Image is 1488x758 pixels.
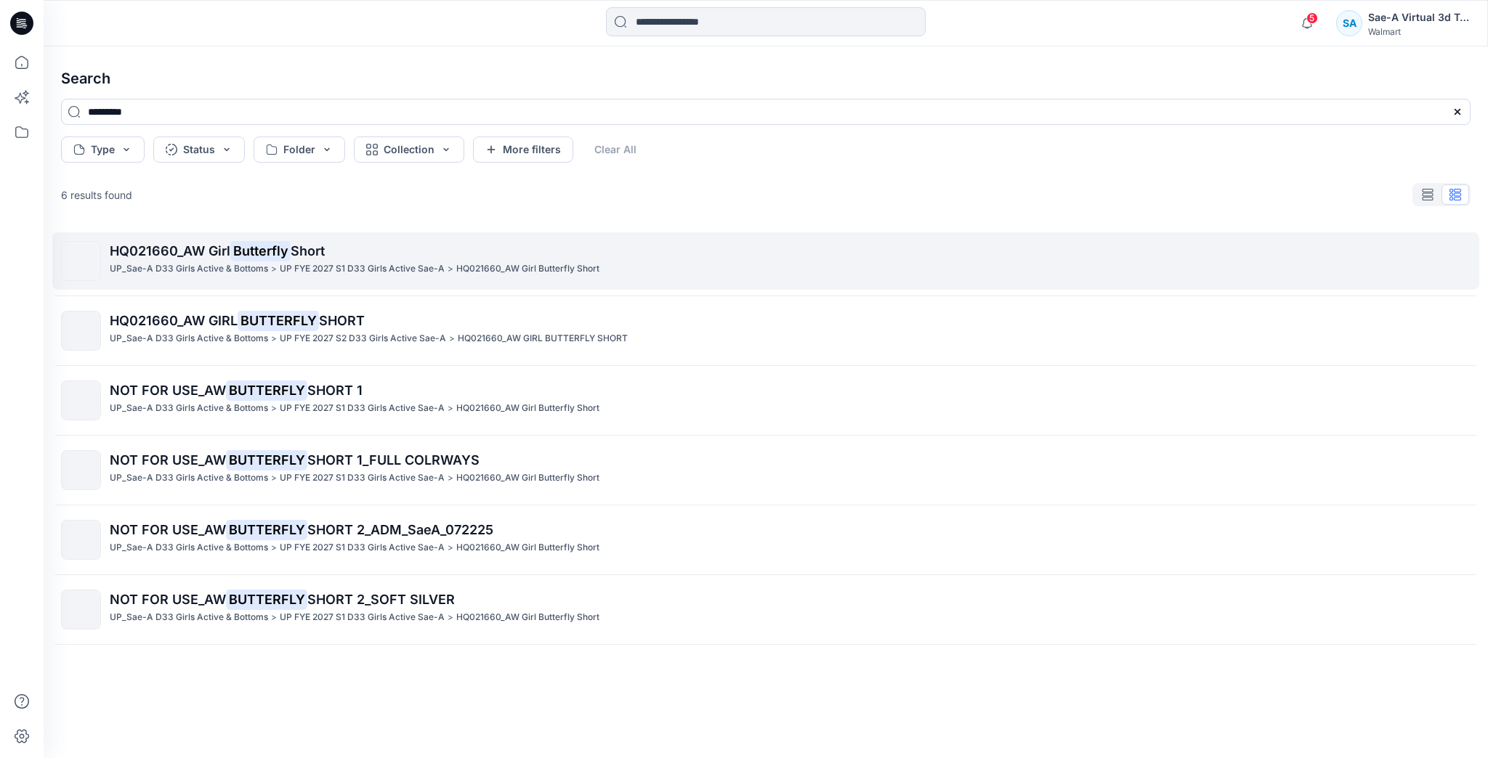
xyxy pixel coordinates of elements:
[110,452,226,468] span: NOT FOR USE_AW
[110,243,230,258] span: HQ021660_AW Girl
[230,240,291,261] mark: Butterfly
[271,331,277,346] p: >
[456,470,599,486] p: HQ021660_AW Girl Butterfly Short
[52,302,1479,359] a: HQ021660_AW GIRLBUTTERFLYSHORTUP_Sae-A D33 Girls Active & Bottoms>UP FYE 2027 S2 D33 Girls Active...
[52,232,1479,290] a: HQ021660_AW GirlButterflyShortUP_Sae-A D33 Girls Active & Bottoms>UP FYE 2027 S1 D33 Girls Active...
[280,540,445,555] p: UP FYE 2027 S1 D33 Girls Active Sae-A
[448,610,453,625] p: >
[307,383,363,398] span: SHORT 1
[319,313,365,328] span: SHORT
[448,261,453,277] p: >
[1306,12,1318,24] span: 5
[456,401,599,416] p: HQ021660_AW Girl Butterfly Short
[110,610,268,625] p: UP_Sae-A D33 Girls Active & Bottoms
[110,383,226,398] span: NOT FOR USE_AW
[52,441,1479,499] a: NOT FOR USE_AWBUTTERFLYSHORT 1_FULL COLRWAYSUP_Sae-A D33 Girls Active & Bottoms>UP FYE 2027 S1 D3...
[110,331,268,346] p: UP_Sae-A D33 Girls Active & Bottoms
[354,136,464,163] button: Collection
[271,470,277,486] p: >
[271,610,277,625] p: >
[153,136,245,163] button: Status
[448,470,453,486] p: >
[238,310,319,330] mark: BUTTERFLY
[280,331,446,346] p: UP FYE 2027 S2 D33 Girls Active Sae-A
[271,540,277,555] p: >
[1368,9,1470,26] div: Sae-A Virtual 3d Team
[61,187,132,203] p: 6 results found
[226,449,307,470] mark: BUTTERFLY
[473,136,573,163] button: More filters
[110,592,226,607] span: NOT FOR USE_AW
[280,401,445,416] p: UP FYE 2027 S1 D33 Girls Active Sae-A
[110,522,226,537] span: NOT FOR USE_AW
[280,470,445,486] p: UP FYE 2027 S1 D33 Girls Active Sae-A
[254,136,345,163] button: Folder
[110,261,268,277] p: UP_Sae-A D33 Girls Active & Bottoms
[307,522,493,537] span: SHORT 2_ADM_SaeA_072225
[226,519,307,539] mark: BUTTERFLY
[52,372,1479,429] a: NOT FOR USE_AWBUTTERFLYSHORT 1UP_Sae-A D33 Girls Active & Bottoms>UP FYE 2027 S1 D33 Girls Active...
[456,261,599,277] p: HQ021660_AW Girl Butterfly Short
[307,452,480,468] span: SHORT 1_FULL COLRWAYS
[280,610,445,625] p: UP FYE 2027 S1 D33 Girls Active Sae-A
[226,380,307,400] mark: BUTTERFLY
[110,470,268,486] p: UP_Sae-A D33 Girls Active & Bottoms
[110,313,238,328] span: HQ021660_AW GIRL
[458,331,628,346] p: HQ021660_AW GIRL BUTTERFLY SHORT
[110,401,268,416] p: UP_Sae-A D33 Girls Active & Bottoms
[280,261,445,277] p: UP FYE 2027 S1 D33 Girls Active Sae-A
[456,610,599,625] p: HQ021660_AW Girl Butterfly Short
[307,592,455,607] span: SHORT 2_SOFT SILVER
[271,401,277,416] p: >
[226,589,307,609] mark: BUTTERFLY
[110,540,268,555] p: UP_Sae-A D33 Girls Active & Bottoms
[291,243,325,258] span: Short
[61,136,145,163] button: Type
[1336,10,1362,36] div: SA
[449,331,455,346] p: >
[271,261,277,277] p: >
[52,581,1479,638] a: NOT FOR USE_AWBUTTERFLYSHORT 2_SOFT SILVERUP_Sae-A D33 Girls Active & Bottoms>UP FYE 2027 S1 D33 ...
[456,540,599,555] p: HQ021660_AW Girl Butterfly Short
[1368,26,1470,37] div: Walmart
[52,511,1479,568] a: NOT FOR USE_AWBUTTERFLYSHORT 2_ADM_SaeA_072225UP_Sae-A D33 Girls Active & Bottoms>UP FYE 2027 S1 ...
[448,401,453,416] p: >
[49,58,1482,99] h4: Search
[448,540,453,555] p: >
